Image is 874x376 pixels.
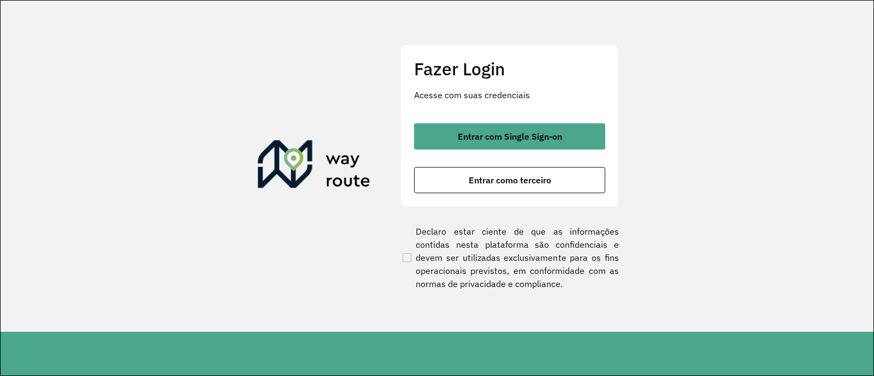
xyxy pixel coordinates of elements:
h2: Fazer Login [414,58,605,79]
img: Roteirizador AmbevTech [258,140,370,193]
label: Declaro estar ciente de que as informações contidas nesta plataforma são confidenciais e devem se... [400,225,619,290]
p: Acesse com suas credenciais [414,88,605,102]
span: Entrar com Single Sign-on [458,132,562,141]
span: Entrar como terceiro [469,176,551,184]
button: button [414,123,605,150]
button: button [414,167,605,193]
